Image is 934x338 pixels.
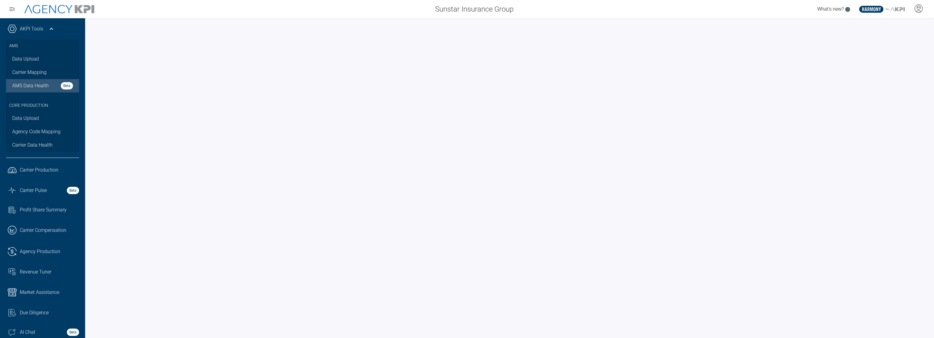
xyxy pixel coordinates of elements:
span: Carrier Data Health [12,141,53,149]
h3: AMS [9,40,76,52]
a: Data Upload [6,112,79,125]
span: Carrier Compensation [20,227,66,234]
span: Carrier Production [20,166,58,174]
h3: Core Production [9,96,76,112]
a: Agency Code Mapping [6,125,79,138]
span: Carrier Pulse [20,187,47,194]
a: AMS Data HealthBeta [6,79,79,92]
strong: Beta [67,329,79,336]
a: Carrier Data Health [6,138,79,152]
a: Carrier Mapping [6,66,79,79]
span: Agency Production [20,248,60,255]
span: Market Assistance [20,289,59,296]
a: Data Upload [6,52,79,66]
span: Revenue Tuner [20,268,51,276]
span: What's new? [817,6,844,12]
span: AMS Data Health [12,82,49,89]
span: Profit Share Summary [20,206,67,214]
strong: Beta [67,187,79,194]
span: AI Chat [20,329,35,336]
strong: Beta [61,82,73,89]
img: AgencyKPI [24,5,94,14]
a: AKPI Tools [20,25,43,33]
span: Sunstar Insurance Group [435,4,514,15]
span: Due Diligence [20,309,49,316]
